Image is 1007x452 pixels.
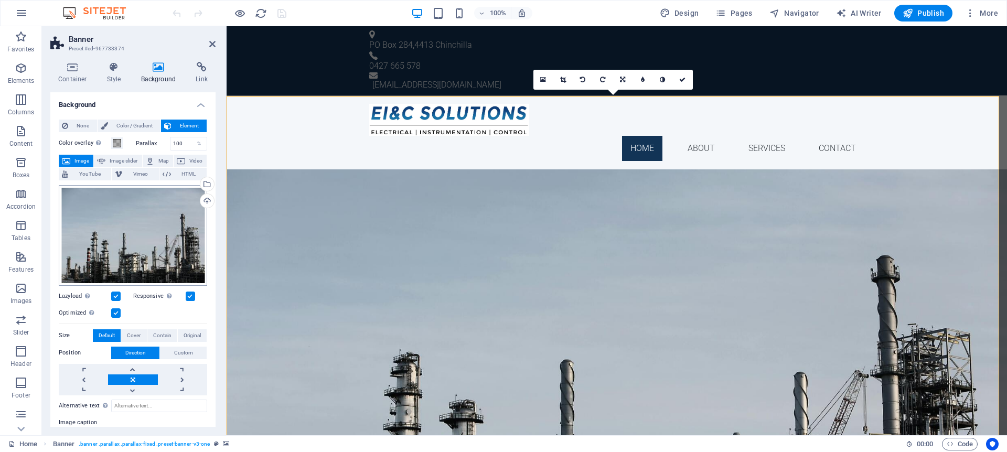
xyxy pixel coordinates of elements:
[99,62,133,84] h4: Style
[69,44,195,53] h3: Preset #ed-967733374
[59,400,111,412] label: Alternative text
[136,141,170,146] label: Parallax
[517,8,527,18] i: On resize automatically adjust zoom level to fit chosen device.
[109,155,138,167] span: Image slider
[125,347,146,359] span: Direction
[121,329,146,342] button: Cover
[13,328,29,337] p: Slider
[133,290,186,303] label: Responsive
[188,155,203,167] span: Video
[715,8,752,18] span: Pages
[111,120,157,132] span: Color / Gradient
[947,438,973,450] span: Code
[894,5,952,21] button: Publish
[133,62,188,84] h4: Background
[533,70,553,90] a: Select files from the file manager, stock photos, or upload file(s)
[59,155,93,167] button: Image
[127,329,141,342] span: Cover
[59,416,207,429] label: Image caption
[9,139,33,148] p: Content
[71,120,94,132] span: None
[59,290,111,303] label: Lazyload
[8,438,37,450] a: Click to cancel selection. Double-click to open Pages
[8,77,35,85] p: Elements
[188,62,216,84] h4: Link
[214,441,219,447] i: This element is a customizable preset
[836,8,882,18] span: AI Writer
[60,7,139,19] img: Editor Logo
[673,70,693,90] a: Confirm ( ⌘ ⏎ )
[98,120,160,132] button: Color / Gradient
[53,438,230,450] nav: breadcrumb
[147,329,177,342] button: Contain
[986,438,999,450] button: Usercentrics
[174,168,203,180] span: HTML
[111,400,207,412] input: Alternative text...
[143,155,173,167] button: Map
[159,168,207,180] button: HTML
[71,168,108,180] span: YouTube
[59,347,111,359] label: Position
[59,168,111,180] button: YouTube
[12,391,30,400] p: Footer
[906,438,934,450] h6: Session time
[223,441,229,447] i: This element contains a background
[50,62,99,84] h4: Container
[474,7,511,19] button: 100%
[769,8,819,18] span: Navigator
[490,7,507,19] h6: 100%
[13,171,30,179] p: Boxes
[942,438,978,450] button: Code
[653,70,673,90] a: Greyscale
[125,168,155,180] span: Vimeo
[153,329,172,342] span: Contain
[660,8,699,18] span: Design
[160,347,207,359] button: Custom
[59,137,111,149] label: Color overlay
[53,438,75,450] span: Click to select. Double-click to edit
[6,202,36,211] p: Accordion
[50,92,216,111] h4: Background
[192,137,207,150] div: %
[832,5,886,21] button: AI Writer
[174,155,207,167] button: Video
[917,438,933,450] span: 00 00
[633,70,653,90] a: Blur
[965,8,998,18] span: More
[961,5,1002,21] button: More
[59,120,97,132] button: None
[12,234,30,242] p: Tables
[184,329,201,342] span: Original
[157,155,170,167] span: Map
[10,360,31,368] p: Header
[99,329,115,342] span: Default
[59,307,111,319] label: Optimized
[765,5,823,21] button: Navigator
[178,329,207,342] button: Original
[161,120,207,132] button: Element
[59,329,93,342] label: Size
[112,168,158,180] button: Vimeo
[903,8,944,18] span: Publish
[233,7,246,19] button: Click here to leave preview mode and continue editing
[656,5,703,21] button: Design
[73,155,90,167] span: Image
[59,185,207,286] div: skyline-view-of-an-industrial-factory-with-tall-chimneys-against-a-clear-sky-ndziMucRnGGp6M41Axum...
[613,70,633,90] a: Change orientation
[174,347,193,359] span: Custom
[93,329,121,342] button: Default
[8,265,34,274] p: Features
[175,120,203,132] span: Element
[79,438,210,450] span: . banner .parallax .parallax-fixed .preset-banner-v3-one
[10,297,32,305] p: Images
[593,70,613,90] a: Rotate right 90°
[573,70,593,90] a: Rotate left 90°
[7,45,34,53] p: Favorites
[924,440,926,448] span: :
[8,108,34,116] p: Columns
[111,347,159,359] button: Direction
[69,35,216,44] h2: Banner
[255,7,267,19] i: Reload page
[711,5,756,21] button: Pages
[94,155,142,167] button: Image slider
